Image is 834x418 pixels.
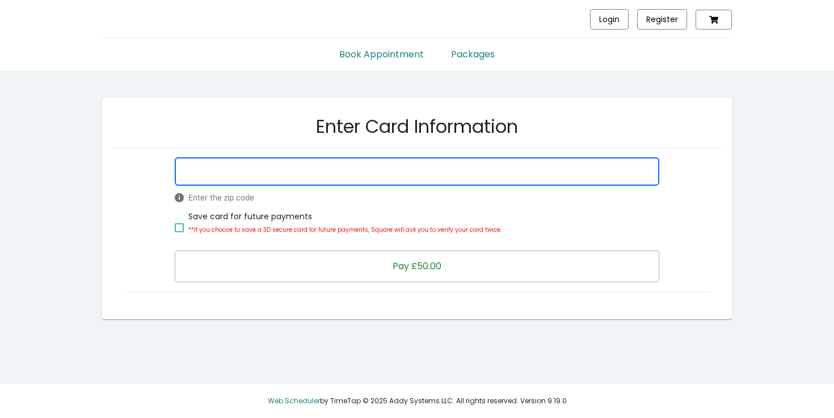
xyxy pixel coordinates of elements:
h2: Enter Card Information [316,118,518,136]
a: Book Appointment [326,39,437,61]
span: Save card for future payments [188,210,502,246]
span: Login [599,14,620,25]
a: Packages [437,39,508,61]
span: Register [646,14,678,25]
iframe: Secure Credit Card Form [175,158,658,185]
button: Pay £50.00 [175,250,659,282]
p: **If you choose to save a 3D secure card for future payments, Square will ask you to verify your ... [188,223,502,237]
div: by TimeTap © 2025 Addy Systems LLC. All rights reserved. Version 9.19.0 [94,384,740,418]
button: Register [637,9,687,30]
button: Show Cart [696,10,732,30]
span: Enter the zip code [175,192,659,203]
button: Login [590,9,629,30]
span: Pay £50.00 [393,260,441,273]
a: Web Scheduler [268,396,320,406]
